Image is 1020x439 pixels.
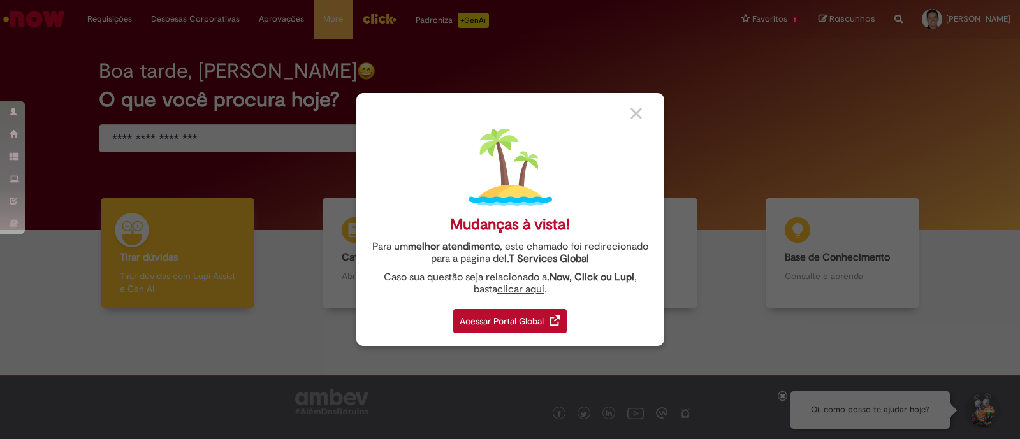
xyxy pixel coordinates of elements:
a: clicar aqui [497,276,544,296]
img: close_button_grey.png [630,108,642,119]
strong: melhor atendimento [408,240,500,253]
div: Para um , este chamado foi redirecionado para a página de [366,241,655,265]
div: Caso sua questão seja relacionado a , basta . [366,271,655,296]
div: Mudanças à vista! [450,215,570,234]
strong: .Now, Click ou Lupi [547,271,634,284]
img: redirect_link.png [550,315,560,326]
a: Acessar Portal Global [453,302,567,333]
img: island.png [469,126,552,209]
div: Acessar Portal Global [453,309,567,333]
a: I.T Services Global [504,245,589,265]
